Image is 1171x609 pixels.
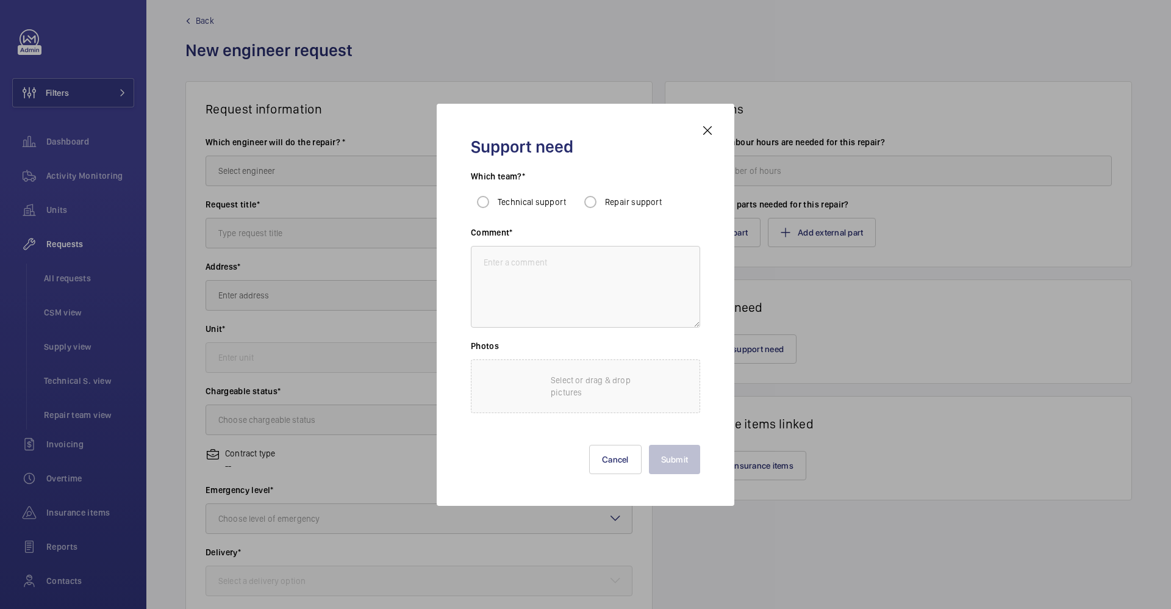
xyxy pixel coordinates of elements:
[471,135,700,158] h2: Support need
[551,374,654,398] p: Select or drag & drop pictures
[589,445,642,474] button: Cancel
[471,170,700,190] h3: Which team?*
[471,340,700,359] h3: Photos
[605,197,662,207] span: Repair support
[471,226,700,246] h3: Comment*
[649,445,701,474] button: Submit
[498,197,566,207] span: Technical support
